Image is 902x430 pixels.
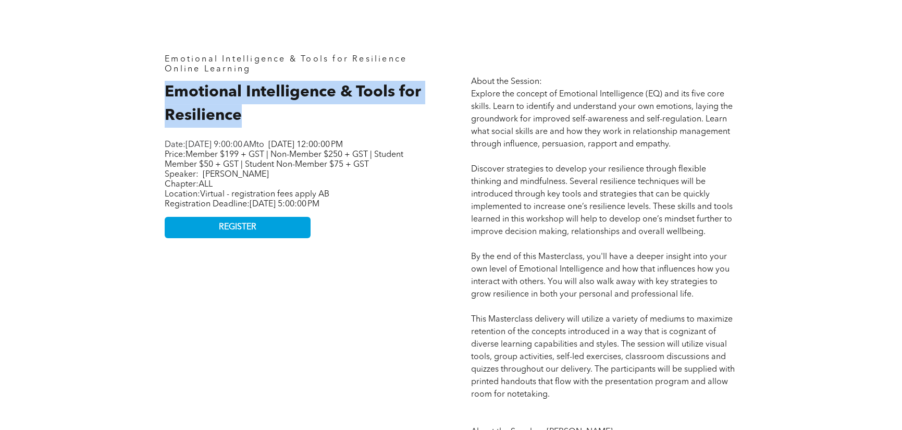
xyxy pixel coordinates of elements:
span: Speaker: [165,170,199,179]
span: [DATE] 12:00:00 PM [268,141,343,149]
span: Price: [165,151,403,169]
a: REGISTER [165,217,311,238]
span: Member $199 + GST | Non-Member $250 + GST | Student Member $50 + GST | Student Non-Member $75 + GST [165,151,403,169]
span: ALL [199,180,213,189]
span: Virtual - registration fees apply AB [200,190,329,199]
span: [DATE] 5:00:00 PM [250,200,319,208]
span: Location: Registration Deadline: [165,190,329,208]
span: Date: to [165,141,264,149]
span: Emotional Intelligence & Tools for Resilience [165,84,421,124]
span: Chapter: [165,180,213,189]
span: Emotional Intelligence & Tools for Resilience [165,55,407,64]
span: [PERSON_NAME] [203,170,269,179]
span: REGISTER [219,223,256,232]
span: Online Learning [165,65,251,73]
span: [DATE] 9:00:00 AM [186,141,256,149]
